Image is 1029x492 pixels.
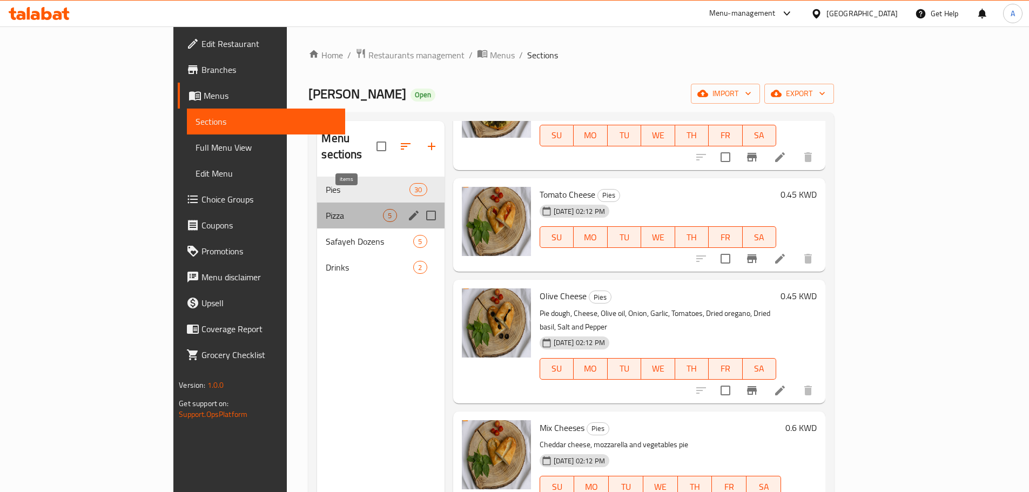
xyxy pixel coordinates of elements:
[709,226,743,248] button: FR
[178,264,345,290] a: Menu disclaimer
[785,420,817,435] h6: 0.6 KWD
[680,230,705,245] span: TH
[641,358,675,380] button: WE
[410,185,426,195] span: 30
[462,187,531,256] img: Tomato Cheese
[540,288,587,304] span: Olive Cheese
[462,288,531,358] img: Olive Cheese
[641,125,675,146] button: WE
[540,186,595,203] span: Tomato Cheese
[326,209,383,222] span: Pizza
[178,212,345,238] a: Coupons
[201,37,337,50] span: Edit Restaurant
[317,203,444,228] div: Pizza5edit
[709,125,743,146] button: FR
[675,358,709,380] button: TH
[764,84,834,104] button: export
[196,167,337,180] span: Edit Menu
[549,338,609,348] span: [DATE] 02:12 PM
[178,57,345,83] a: Branches
[179,396,228,410] span: Get support on:
[739,144,765,170] button: Branch-specific-item
[326,261,413,274] div: Drinks
[612,361,637,376] span: TU
[540,438,781,451] p: Cheddar cheese, mozzarella and vegetables pie
[608,358,642,380] button: TU
[187,109,345,134] a: Sections
[178,290,345,316] a: Upsell
[490,49,515,62] span: Menus
[477,48,515,62] a: Menus
[317,254,444,280] div: Drinks2
[321,130,376,163] h2: Menu sections
[713,361,738,376] span: FR
[578,230,603,245] span: MO
[774,151,786,164] a: Edit menu item
[308,48,834,62] nav: breadcrumb
[645,361,671,376] span: WE
[691,84,760,104] button: import
[419,133,445,159] button: Add section
[178,186,345,212] a: Choice Groups
[589,291,611,304] div: Pies
[781,288,817,304] h6: 0.45 KWD
[747,361,772,376] span: SA
[645,230,671,245] span: WE
[462,420,531,489] img: Mix Cheeses
[540,125,574,146] button: SU
[201,219,337,232] span: Coupons
[540,420,584,436] span: Mix Cheeses
[204,89,337,102] span: Menus
[747,127,772,143] span: SA
[714,146,737,169] span: Select to update
[326,235,413,248] span: Safayeh Dozens
[326,183,409,196] span: Pies
[774,384,786,397] a: Edit menu item
[207,378,224,392] span: 1.0.0
[680,361,705,376] span: TH
[795,144,821,170] button: delete
[201,322,337,335] span: Coverage Report
[612,127,637,143] span: TU
[317,172,444,285] nav: Menu sections
[393,133,419,159] span: Sort sections
[700,87,751,100] span: import
[781,187,817,202] h6: 0.45 KWD
[544,361,569,376] span: SU
[713,127,738,143] span: FR
[201,348,337,361] span: Grocery Checklist
[587,422,609,435] span: Pies
[774,252,786,265] a: Edit menu item
[414,237,426,247] span: 5
[355,48,465,62] a: Restaurants management
[549,456,609,466] span: [DATE] 02:12 PM
[384,211,396,221] span: 5
[598,189,620,201] span: Pies
[178,316,345,342] a: Coverage Report
[743,125,777,146] button: SA
[414,262,426,273] span: 2
[469,49,473,62] li: /
[178,238,345,264] a: Promotions
[578,127,603,143] span: MO
[608,226,642,248] button: TU
[739,378,765,403] button: Branch-specific-item
[196,115,337,128] span: Sections
[675,226,709,248] button: TH
[201,245,337,258] span: Promotions
[178,31,345,57] a: Edit Restaurant
[178,342,345,368] a: Grocery Checklist
[519,49,523,62] li: /
[645,127,671,143] span: WE
[612,230,637,245] span: TU
[747,230,772,245] span: SA
[201,193,337,206] span: Choice Groups
[179,407,247,421] a: Support.OpsPlatform
[411,89,435,102] div: Open
[574,358,608,380] button: MO
[201,63,337,76] span: Branches
[179,378,205,392] span: Version:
